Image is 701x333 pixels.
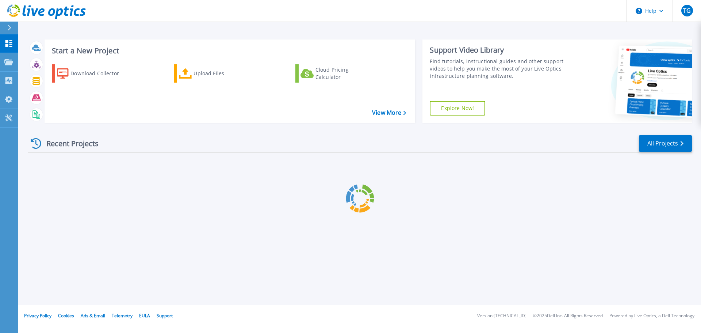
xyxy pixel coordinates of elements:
a: Ads & Email [81,313,105,319]
a: Explore Now! [430,101,485,116]
a: Telemetry [112,313,133,319]
div: Upload Files [194,66,252,81]
a: Cookies [58,313,74,319]
a: Privacy Policy [24,313,51,319]
li: Powered by Live Optics, a Dell Technology [609,314,694,318]
a: EULA [139,313,150,319]
a: All Projects [639,135,692,152]
a: Upload Files [174,64,255,83]
div: Download Collector [70,66,129,81]
a: View More [372,109,406,116]
li: © 2025 Dell Inc. All Rights Reserved [533,314,603,318]
a: Cloud Pricing Calculator [295,64,377,83]
a: Download Collector [52,64,133,83]
h3: Start a New Project [52,47,406,55]
li: Version: [TECHNICAL_ID] [477,314,526,318]
div: Recent Projects [28,135,108,152]
a: Support [157,313,173,319]
div: Support Video Library [430,45,567,55]
div: Find tutorials, instructional guides and other support videos to help you make the most of your L... [430,58,567,80]
span: TG [683,8,691,14]
div: Cloud Pricing Calculator [315,66,374,81]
